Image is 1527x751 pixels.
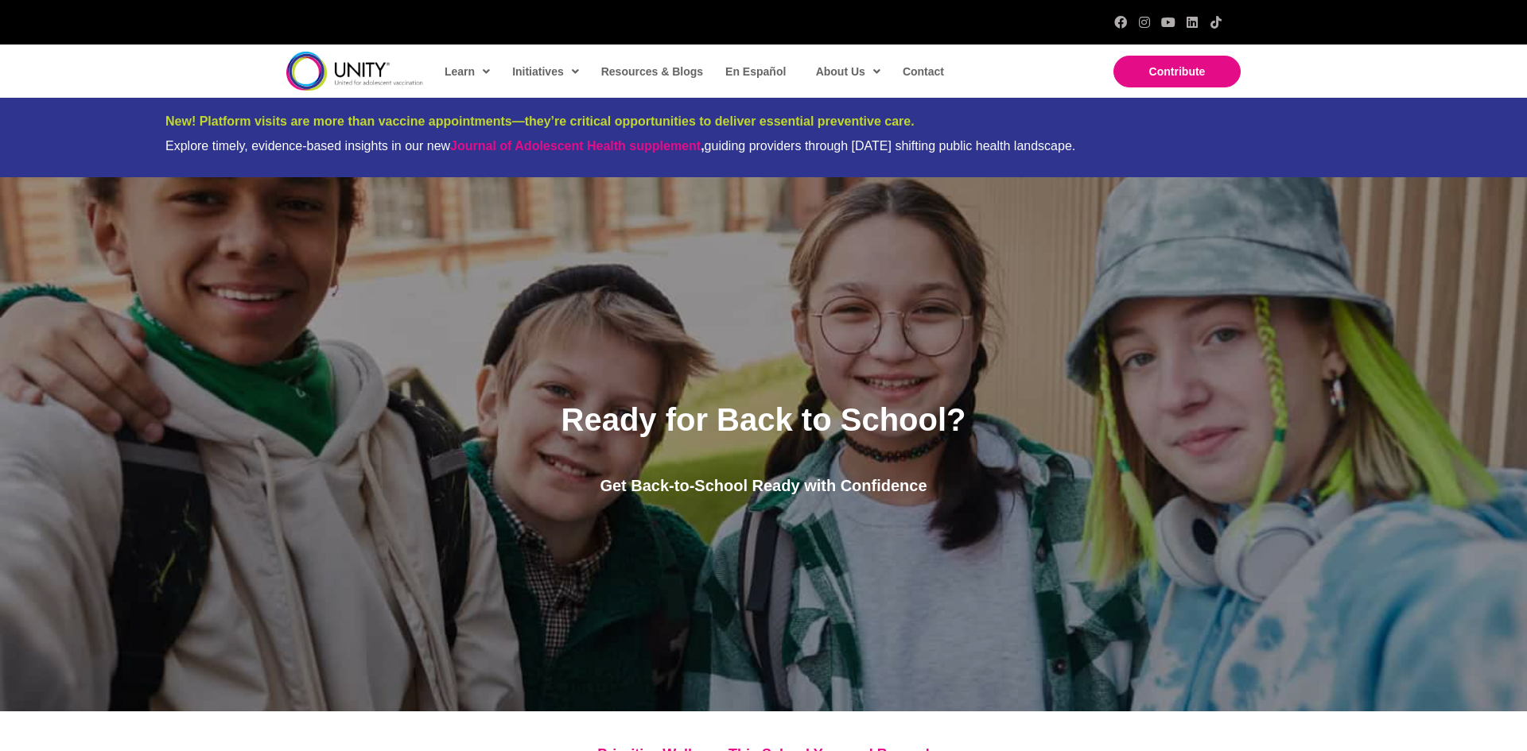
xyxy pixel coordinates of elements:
a: Facebook [1114,16,1127,29]
a: About Us [808,53,887,90]
a: Contribute [1113,56,1241,87]
span: About Us [816,60,880,83]
img: unity-logo-dark [286,52,423,91]
a: Resources & Blogs [593,53,709,90]
a: LinkedIn [1186,16,1199,29]
strong: , [450,139,704,153]
span: Ready for Back to School? [561,402,966,437]
span: Contribute [1149,65,1206,78]
span: New! Platform visits are more than vaccine appointments—they’re critical opportunities to deliver... [165,114,915,128]
a: Contact [895,53,950,90]
p: Get Back-to-School Ready with Confidence [511,474,1016,497]
span: Resources & Blogs [601,65,703,78]
div: Explore timely, evidence-based insights in our new guiding providers through [DATE] shifting publ... [165,138,1362,153]
span: En Español [725,65,786,78]
a: TikTok [1210,16,1222,29]
a: YouTube [1162,16,1175,29]
span: Initiatives [512,60,579,83]
a: Instagram [1138,16,1151,29]
a: En Español [717,53,792,90]
a: Journal of Adolescent Health supplement [450,139,701,153]
span: Learn [445,60,490,83]
span: Contact [903,65,944,78]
